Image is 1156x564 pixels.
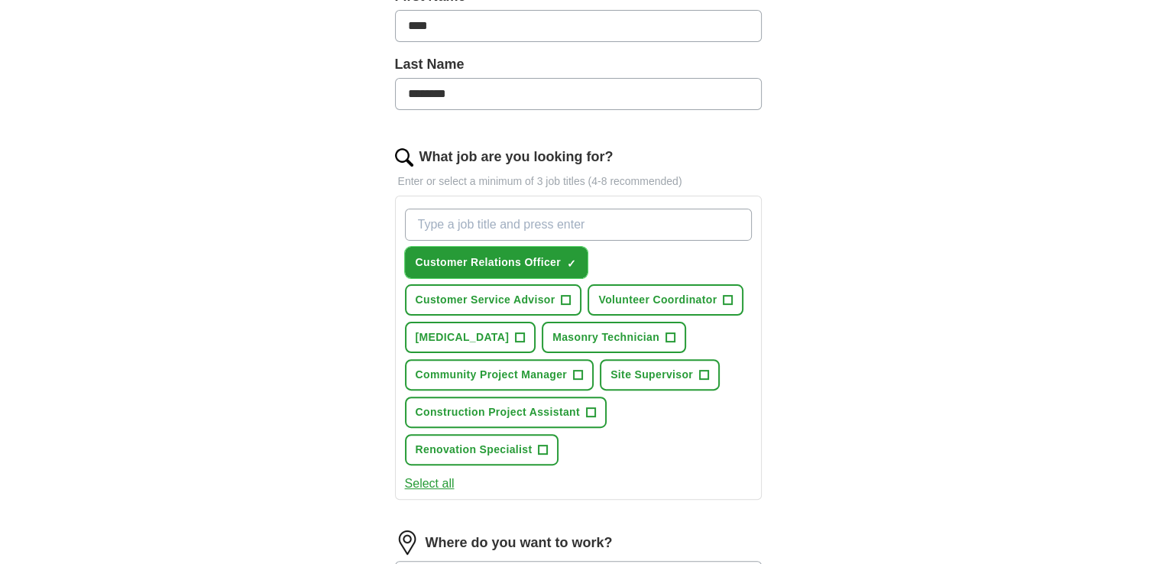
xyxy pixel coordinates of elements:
[416,254,561,271] span: Customer Relations Officer
[416,367,568,383] span: Community Project Manager
[419,147,614,167] label: What job are you looking for?
[552,329,659,345] span: Masonry Technician
[416,292,555,308] span: Customer Service Advisor
[598,292,717,308] span: Volunteer Coordinator
[542,322,686,353] button: Masonry Technician
[610,367,693,383] span: Site Supervisor
[395,54,762,75] label: Last Name
[395,148,413,167] img: search.png
[405,247,588,278] button: Customer Relations Officer✓
[405,284,582,316] button: Customer Service Advisor
[405,359,594,391] button: Community Project Manager
[405,475,455,493] button: Select all
[405,322,536,353] button: [MEDICAL_DATA]
[567,258,576,270] span: ✓
[600,359,720,391] button: Site Supervisor
[405,209,752,241] input: Type a job title and press enter
[416,329,510,345] span: [MEDICAL_DATA]
[416,442,533,458] span: Renovation Specialist
[395,530,419,555] img: location.png
[405,397,607,428] button: Construction Project Assistant
[405,434,559,465] button: Renovation Specialist
[426,533,613,553] label: Where do you want to work?
[588,284,743,316] button: Volunteer Coordinator
[395,173,762,190] p: Enter or select a minimum of 3 job titles (4-8 recommended)
[416,404,580,420] span: Construction Project Assistant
